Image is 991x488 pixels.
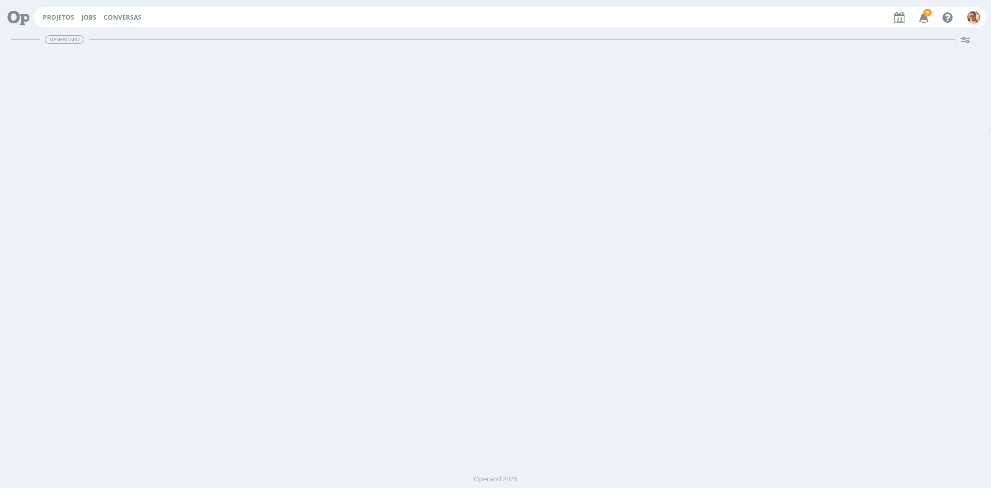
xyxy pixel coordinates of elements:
button: V [967,8,981,26]
button: 9 [913,8,934,27]
a: Projetos [43,13,74,22]
button: Projetos [40,13,77,22]
img: V [967,11,980,24]
span: Dashboard [45,35,84,44]
button: Jobs [78,13,100,22]
a: Conversas [104,13,141,22]
span: 9 [923,9,932,17]
button: Conversas [101,13,145,22]
a: Jobs [82,13,97,22]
